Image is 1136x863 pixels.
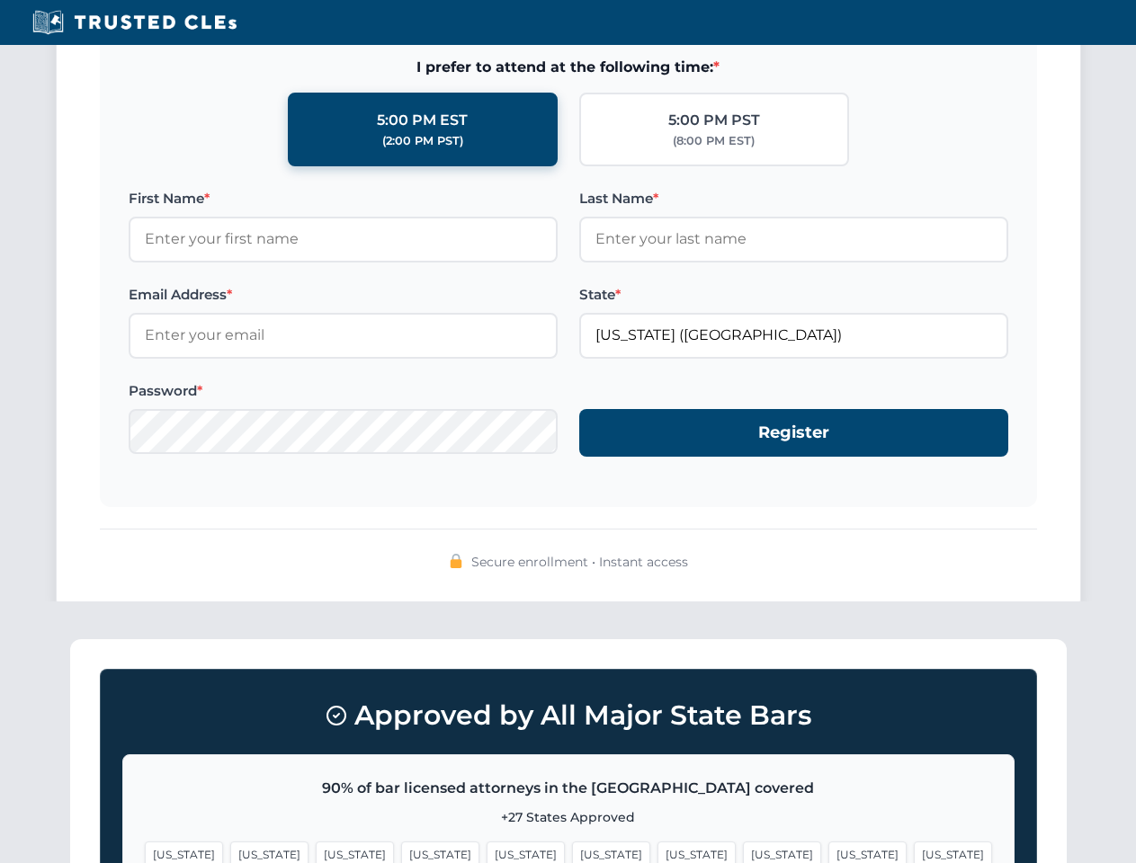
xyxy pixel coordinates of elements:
[579,188,1008,209] label: Last Name
[449,554,463,568] img: 🔒
[377,109,468,132] div: 5:00 PM EST
[129,284,558,306] label: Email Address
[579,217,1008,262] input: Enter your last name
[129,313,558,358] input: Enter your email
[668,109,760,132] div: 5:00 PM PST
[579,284,1008,306] label: State
[145,777,992,800] p: 90% of bar licensed attorneys in the [GEOGRAPHIC_DATA] covered
[129,56,1008,79] span: I prefer to attend at the following time:
[579,409,1008,457] button: Register
[129,188,558,209] label: First Name
[579,313,1008,358] input: Florida (FL)
[129,217,558,262] input: Enter your first name
[129,380,558,402] label: Password
[145,807,992,827] p: +27 States Approved
[471,552,688,572] span: Secure enrollment • Instant access
[382,132,463,150] div: (2:00 PM PST)
[673,132,755,150] div: (8:00 PM EST)
[122,691,1015,740] h3: Approved by All Major State Bars
[27,9,242,36] img: Trusted CLEs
